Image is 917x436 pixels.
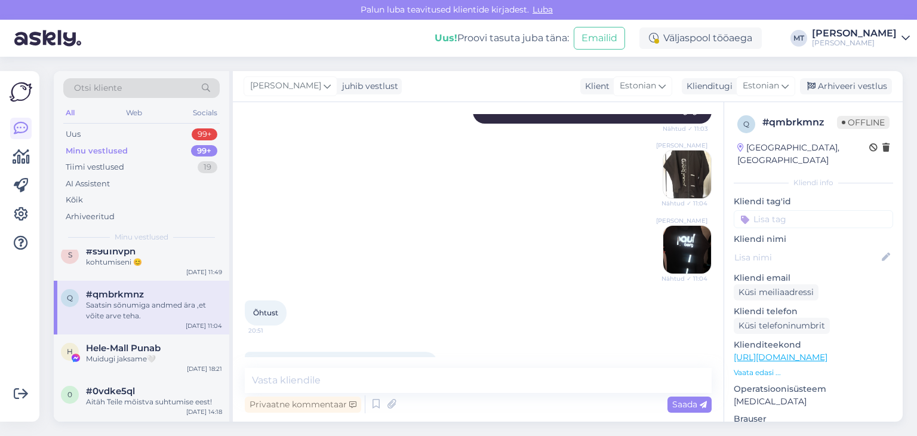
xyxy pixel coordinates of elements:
a: [URL][DOMAIN_NAME] [734,352,827,363]
div: Tiimi vestlused [66,161,124,173]
div: Privaatne kommentaar [245,397,361,413]
img: Attachment [663,226,711,274]
div: [DATE] 11:04 [186,321,222,330]
p: Klienditeekond [734,339,893,351]
span: q [743,119,749,128]
div: All [63,105,77,121]
div: Arhiveeri vestlus [800,78,892,94]
span: Offline [837,116,890,129]
span: 20:51 [248,326,293,335]
span: [PERSON_NAME] [656,216,707,225]
div: Küsi meiliaadressi [734,284,818,300]
div: Arhiveeritud [66,211,115,223]
div: Kõik [66,194,83,206]
div: 99+ [192,128,217,140]
div: [DATE] 18:21 [187,364,222,373]
div: juhib vestlust [337,80,398,93]
span: Otsi kliente [74,82,122,94]
img: Askly Logo [10,81,32,103]
div: Aitäh Teile mõistva suhtumise eest! [86,397,222,407]
div: Minu vestlused [66,145,128,157]
div: [DATE] 14:18 [186,407,222,416]
div: 19 [198,161,217,173]
span: Nähtud ✓ 11:03 [663,124,708,133]
input: Lisa tag [734,210,893,228]
span: 0 [67,390,72,399]
span: Hele-Mall Punab [86,343,161,354]
span: [PERSON_NAME] [656,141,707,150]
div: Web [124,105,144,121]
p: Kliendi nimi [734,233,893,245]
span: Estonian [620,79,656,93]
div: [DATE] 11:49 [186,268,222,277]
div: Klienditugi [682,80,733,93]
p: Kliendi telefon [734,305,893,318]
p: [MEDICAL_DATA] [734,395,893,408]
div: Uus [66,128,81,140]
div: Saatsin sõnumiga andmed ära ,et võite arve teha. [86,300,222,321]
span: Nähtud ✓ 11:04 [661,274,707,283]
img: Attachment [663,151,711,198]
div: Muidugi jaksame🤍 [86,354,222,364]
p: Kliendi tag'id [734,195,893,208]
button: Emailid [574,27,625,50]
div: Socials [190,105,220,121]
div: Proovi tasuta juba täna: [435,31,569,45]
input: Lisa nimi [734,251,879,264]
div: Klient [580,80,610,93]
div: [PERSON_NAME] [812,29,897,38]
div: MT [790,30,807,47]
span: q [67,293,73,302]
span: Õhtust [253,308,278,317]
p: Vaata edasi ... [734,367,893,378]
span: #s9u1nvph [86,246,136,257]
span: #qmbrkmnz [86,289,144,300]
a: [PERSON_NAME][PERSON_NAME] [812,29,910,48]
p: Brauser [734,413,893,425]
div: Väljaspool tööaega [639,27,762,49]
div: [GEOGRAPHIC_DATA], [GEOGRAPHIC_DATA] [737,142,869,167]
span: H [67,347,73,356]
div: Küsi telefoninumbrit [734,318,830,334]
span: Saada [672,399,707,410]
span: Estonian [743,79,779,93]
div: AI Assistent [66,178,110,190]
span: [PERSON_NAME] [250,79,321,93]
div: [PERSON_NAME] [812,38,897,48]
div: kohtumiseni 😊 [86,257,222,268]
p: Operatsioonisüsteem [734,383,893,395]
span: #0vdke5ql [86,386,135,397]
b: Uus! [435,32,457,44]
p: Kliendi email [734,272,893,284]
div: # qmbrkmnz [762,115,837,130]
div: Kliendi info [734,177,893,188]
span: s [68,250,72,259]
span: Nähtud ✓ 11:04 [661,199,707,208]
span: Minu vestlused [115,232,168,242]
span: Luba [529,4,556,15]
div: 99+ [191,145,217,157]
